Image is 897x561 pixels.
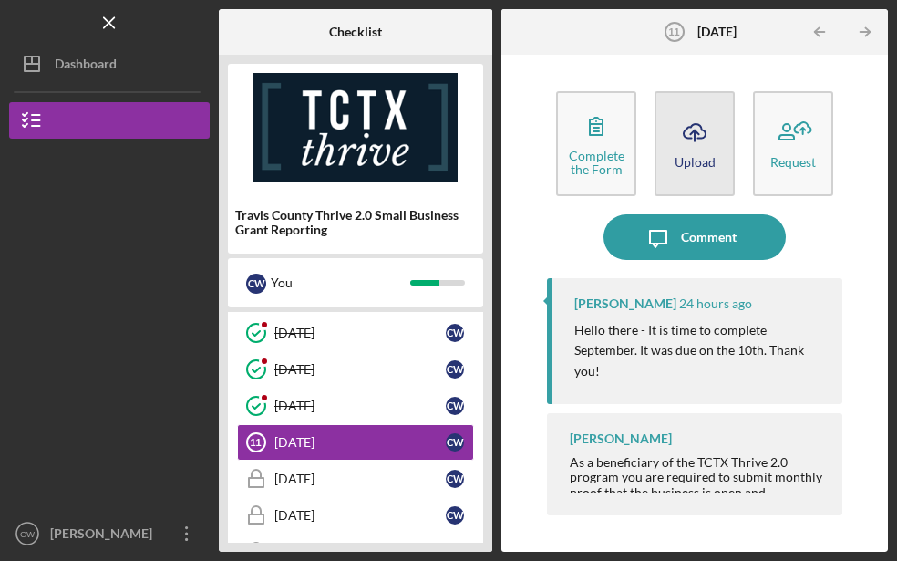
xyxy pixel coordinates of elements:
button: CW[PERSON_NAME] [9,515,210,552]
div: As a beneficiary of the TCTX Thrive 2.0 program you are required to submit monthly proof that the... [570,455,823,528]
div: Upload [675,155,716,169]
button: Complete the Form [556,91,636,196]
img: Product logo [228,73,483,182]
div: C W [446,433,464,452]
a: [DATE]CW [237,388,474,424]
div: [DATE] [274,362,446,377]
tspan: 11 [669,26,680,37]
div: [DATE] [274,472,446,486]
div: [PERSON_NAME] [574,296,676,311]
p: Hello there - It is time to complete September. It was due on the 10th. Thank you! [574,320,823,381]
a: [DATE]CW [237,497,474,534]
div: Travis County Thrive 2.0 Small Business Grant Reporting [235,208,476,237]
button: Request [753,91,833,196]
b: [DATE] [697,25,737,39]
a: [DATE]CW [237,461,474,497]
div: C W [446,506,464,525]
div: Complete the Form [558,149,634,176]
b: Checklist [329,25,382,39]
text: CW [20,529,36,539]
div: [DATE] [274,435,446,450]
tspan: 11 [250,437,261,448]
div: [DATE] [274,508,446,523]
div: C W [446,470,464,488]
time: 2025-09-17 19:12 [679,296,752,311]
a: [DATE]CW [237,351,474,388]
a: 11[DATE]CW [237,424,474,461]
div: C W [446,324,464,342]
button: Comment [603,214,786,260]
div: C W [446,360,464,379]
div: [PERSON_NAME] [46,515,164,556]
div: [DATE] [274,399,446,413]
div: [DATE] [274,326,446,340]
div: Request [770,155,816,169]
div: Dashboard [55,46,117,87]
div: C W [446,397,464,415]
div: C W [246,274,266,294]
div: Comment [681,214,737,260]
button: Dashboard [9,46,210,82]
div: You [271,267,410,298]
button: Upload [655,91,735,196]
div: [PERSON_NAME] [570,431,672,446]
a: [DATE]CW [237,315,474,351]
